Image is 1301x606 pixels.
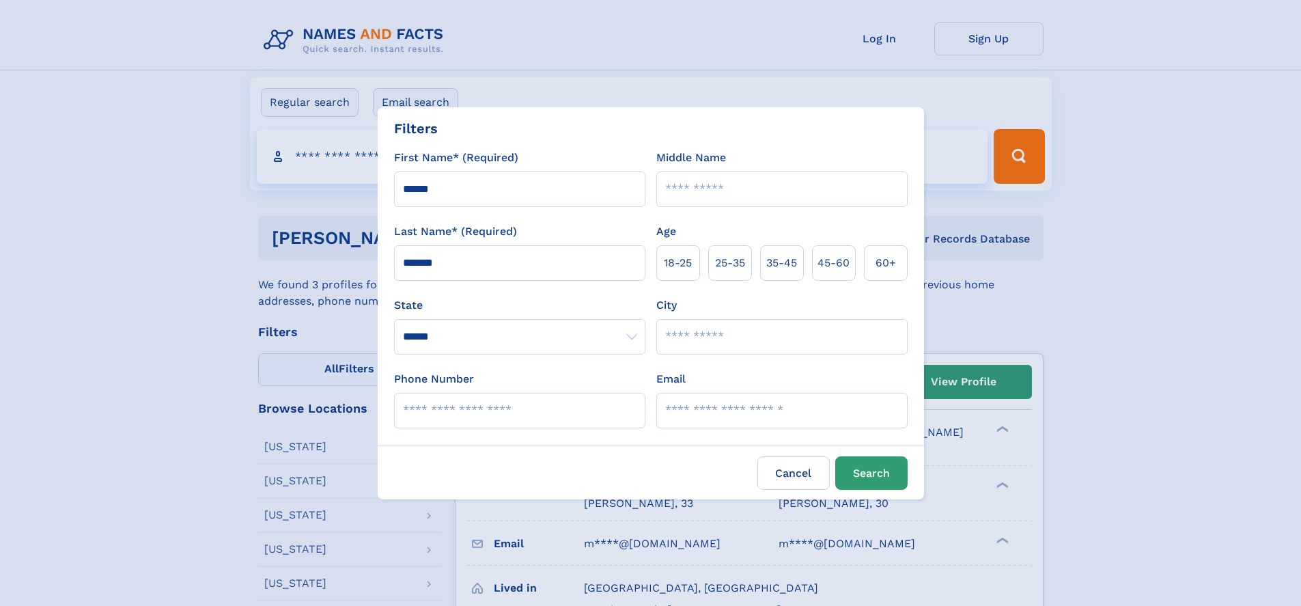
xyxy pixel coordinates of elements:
span: 35‑45 [766,255,797,271]
label: Email [656,371,686,387]
span: 25‑35 [715,255,745,271]
label: Phone Number [394,371,474,387]
span: 45‑60 [817,255,850,271]
label: City [656,297,677,314]
label: First Name* (Required) [394,150,518,166]
span: 18‑25 [664,255,692,271]
label: Last Name* (Required) [394,223,517,240]
label: Age [656,223,676,240]
label: Cancel [757,456,830,490]
span: 60+ [876,255,896,271]
button: Search [835,456,908,490]
label: Middle Name [656,150,726,166]
div: Filters [394,118,438,139]
label: State [394,297,645,314]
